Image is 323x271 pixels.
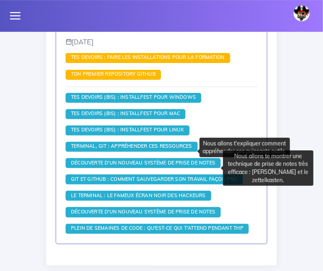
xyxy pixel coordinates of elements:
[199,138,290,157] div: Nous allons t'expliquer comment appréhender ces puissants outils.
[294,5,310,21] img: avatar
[66,25,114,34] a: InstallFest !
[69,110,182,116] span: Tes devoirs (bis) : Installfest pour MAC
[69,176,240,183] a: Git et GitHub : comment sauvegarder son travail façon pro
[69,143,195,150] a: Terminal, Git : appréhender ces ressources
[69,94,198,100] span: Tes devoirs (bis) : Installfest pour Windows
[69,54,227,60] span: Tes devoirs : faire les installations pour la formation
[69,94,198,101] a: Tes devoirs (bis) : Installfest pour Windows
[69,192,208,198] span: Le terminal : le fameux écran noir des hackeurs
[69,160,218,166] a: Découverte d'un nouveau système de prise de notes
[69,193,208,199] a: Le terminal : le fameux écran noir des hackeurs
[69,127,186,133] a: Tes devoirs (bis) : Installfest pour Linux
[223,150,313,186] div: Nous allons te montrer une technique de prise de notes très efficace : [PERSON_NAME] et le zettel...
[69,176,240,182] span: Git et GitHub : comment sauvegarder son travail façon pro
[69,225,246,232] a: Plein de semaines de code : qu'est-ce qui t'attend pendant THP
[69,54,227,61] a: Tes devoirs : faire les installations pour la formation
[69,208,218,215] span: Découverte d'un nouveau système de prise de notes
[69,126,186,133] span: Tes devoirs (bis) : Installfest pour Linux
[66,39,257,53] p: [DATE]
[69,111,182,117] a: Tes devoirs (bis) : Installfest pour MAC
[69,71,158,77] a: Ton premier repository GitHub
[69,209,218,215] a: Découverte d'un nouveau système de prise de notes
